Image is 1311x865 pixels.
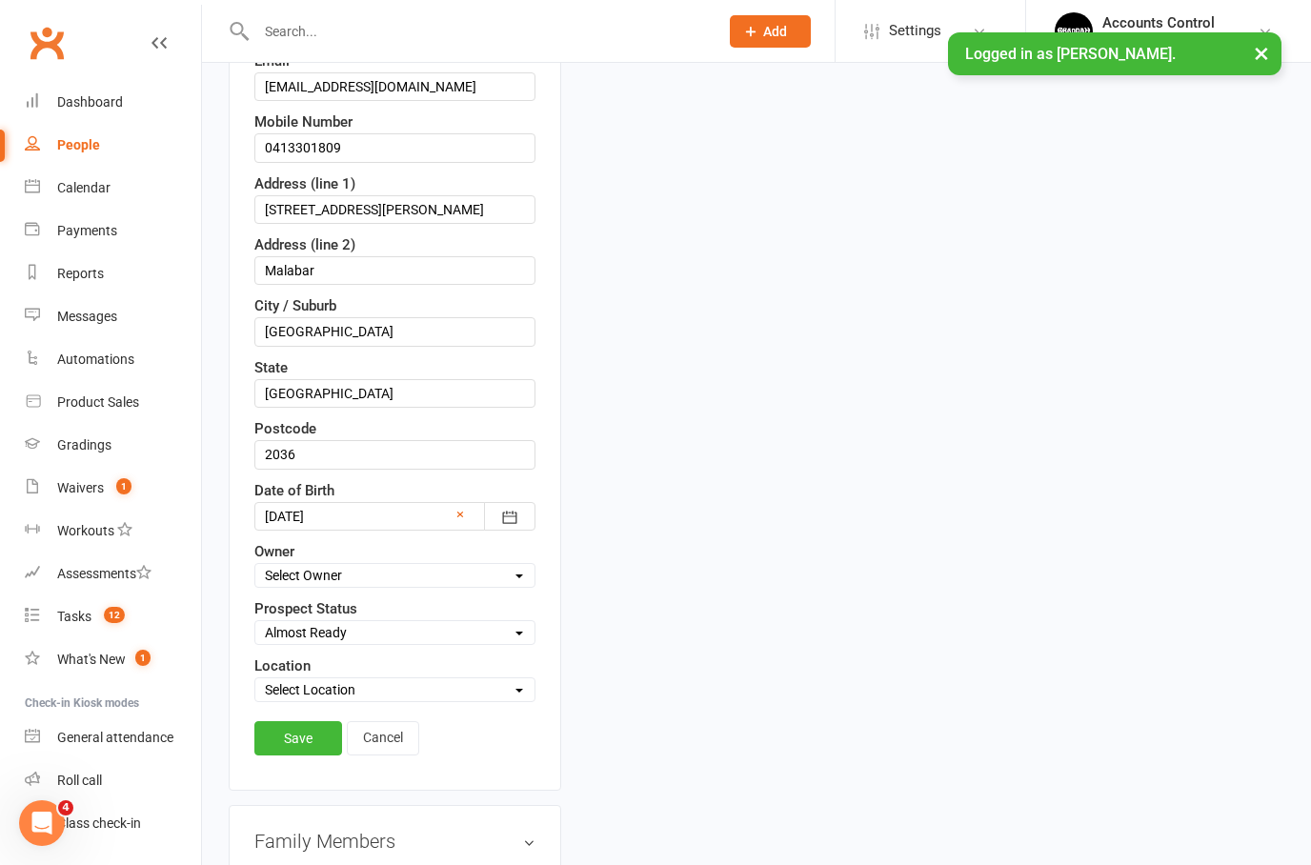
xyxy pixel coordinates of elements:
button: × [1244,32,1279,73]
span: 1 [116,478,131,494]
div: Tasks [57,609,91,624]
a: Assessments [25,553,201,595]
span: 1 [135,650,151,666]
a: Waivers 1 [25,467,201,510]
label: Prospect Status [254,597,357,620]
label: State [254,356,288,379]
a: Dashboard [25,81,201,124]
a: Class kiosk mode [25,802,201,845]
div: Product Sales [57,394,139,410]
div: Gradings [57,437,111,453]
div: Messages [57,309,117,324]
label: City / Suburb [254,294,336,317]
a: Clubworx [23,19,71,67]
a: What's New1 [25,638,201,681]
label: Location [254,654,311,677]
a: General attendance kiosk mode [25,716,201,759]
input: Email [254,72,535,101]
a: Cancel [347,721,419,755]
a: Save [254,721,342,755]
span: 4 [58,800,73,815]
h3: Family Members [254,831,535,852]
label: Address (line 2) [254,233,355,256]
a: Payments [25,210,201,252]
a: People [25,124,201,167]
div: What's New [57,652,126,667]
input: Address (line 2) [254,256,535,285]
a: Roll call [25,759,201,802]
iframe: Intercom live chat [19,800,65,846]
span: 12 [104,607,125,623]
div: Workouts [57,523,114,538]
div: Calendar [57,180,111,195]
div: Reports [57,266,104,281]
label: Postcode [254,417,316,440]
div: Payments [57,223,117,238]
div: People [57,137,100,152]
input: Address (line 1) [254,195,535,224]
a: Gradings [25,424,201,467]
img: thumb_image1701918351.png [1055,12,1093,50]
div: Assessments [57,566,151,581]
span: Logged in as [PERSON_NAME]. [965,45,1176,63]
input: Mobile Number [254,133,535,162]
a: Tasks 12 [25,595,201,638]
label: Owner [254,540,294,563]
input: State [254,379,535,408]
div: [PERSON_NAME] [1102,31,1215,49]
a: Product Sales [25,381,201,424]
a: Messages [25,295,201,338]
div: Waivers [57,480,104,495]
div: Dashboard [57,94,123,110]
label: Address (line 1) [254,172,355,195]
div: Roll call [57,773,102,788]
label: Mobile Number [254,111,353,133]
a: Calendar [25,167,201,210]
div: Accounts Control [1102,14,1215,31]
a: × [456,503,464,526]
span: Settings [889,10,941,52]
label: Date of Birth [254,479,334,502]
input: Postcode [254,440,535,469]
div: Class check-in [57,815,141,831]
a: Automations [25,338,201,381]
button: Add [730,15,811,48]
a: Workouts [25,510,201,553]
a: Reports [25,252,201,295]
input: Search... [251,18,705,45]
div: Automations [57,352,134,367]
span: Add [763,24,787,39]
div: General attendance [57,730,173,745]
input: City / Suburb [254,317,535,346]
